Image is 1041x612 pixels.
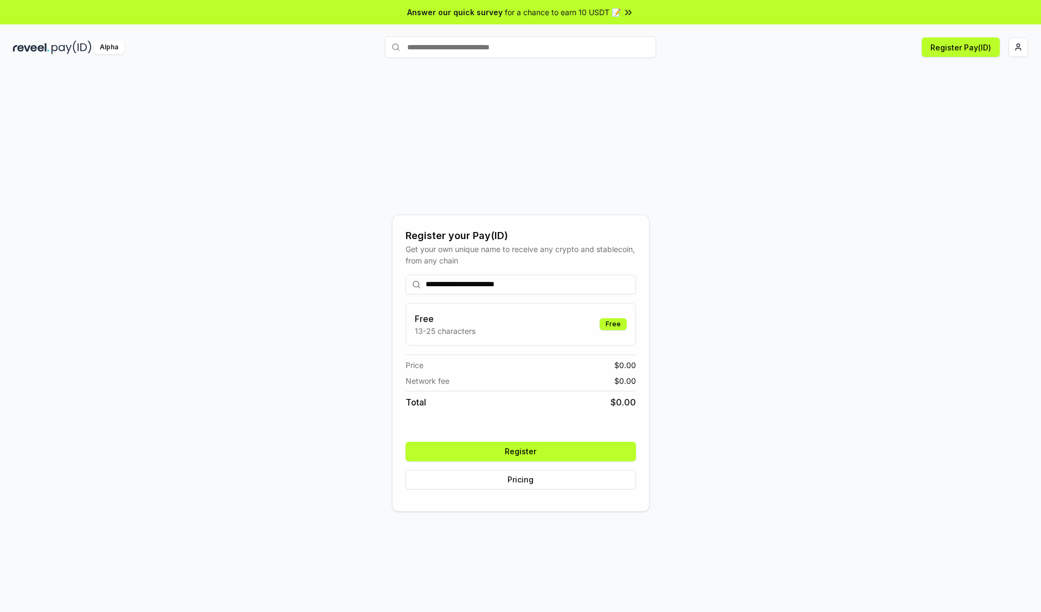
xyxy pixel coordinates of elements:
[611,396,636,409] span: $ 0.00
[614,375,636,386] span: $ 0.00
[52,41,92,54] img: pay_id
[614,359,636,371] span: $ 0.00
[505,7,621,18] span: for a chance to earn 10 USDT 📝
[406,470,636,489] button: Pricing
[406,359,423,371] span: Price
[94,41,124,54] div: Alpha
[406,228,636,243] div: Register your Pay(ID)
[922,37,1000,57] button: Register Pay(ID)
[407,7,503,18] span: Answer our quick survey
[600,318,627,330] div: Free
[13,41,49,54] img: reveel_dark
[406,396,426,409] span: Total
[415,312,475,325] h3: Free
[406,375,449,386] span: Network fee
[406,442,636,461] button: Register
[415,325,475,337] p: 13-25 characters
[406,243,636,266] div: Get your own unique name to receive any crypto and stablecoin, from any chain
